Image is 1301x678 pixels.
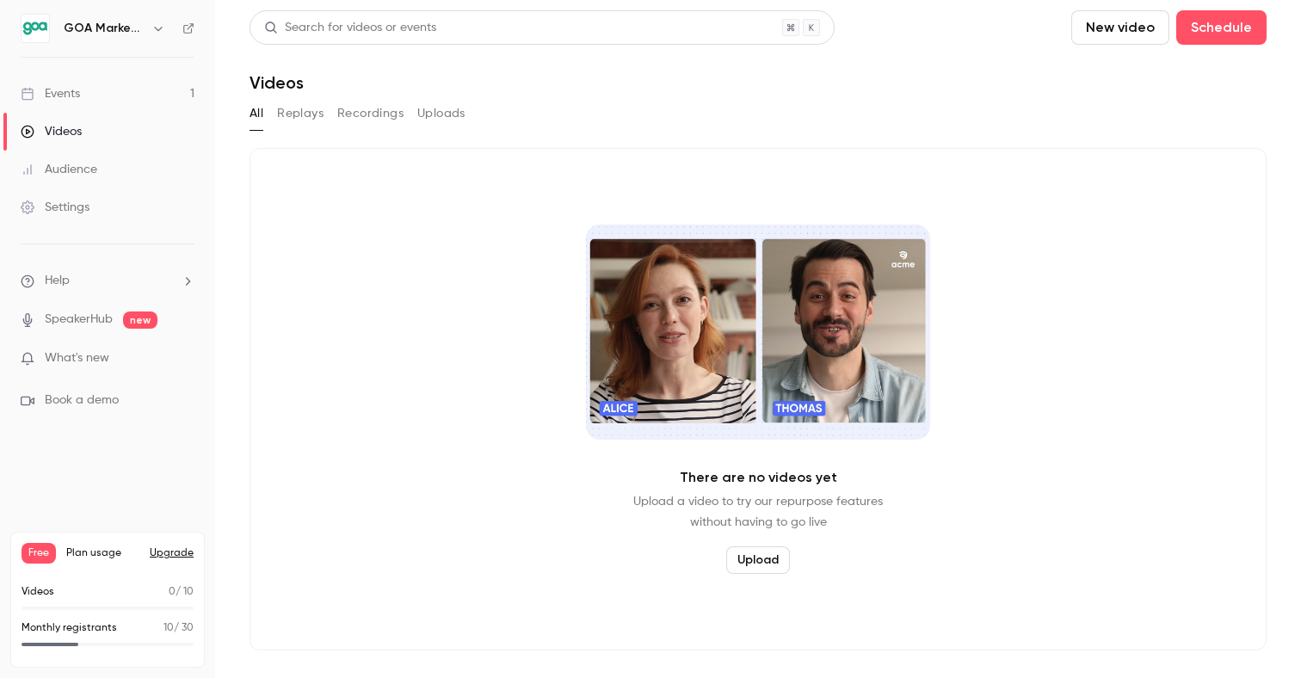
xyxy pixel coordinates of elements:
[264,19,436,37] div: Search for videos or events
[150,546,194,560] button: Upgrade
[45,311,113,329] a: SpeakerHub
[45,272,70,290] span: Help
[21,199,89,216] div: Settings
[123,311,157,329] span: new
[64,20,145,37] h6: GOA Marketing
[250,72,304,93] h1: Videos
[21,85,80,102] div: Events
[1071,10,1169,45] button: New video
[633,491,883,533] p: Upload a video to try our repurpose features without having to go live
[66,546,139,560] span: Plan usage
[21,161,97,178] div: Audience
[277,100,324,127] button: Replays
[250,10,1267,668] section: Videos
[21,272,194,290] li: help-dropdown-opener
[163,623,174,633] span: 10
[250,100,263,127] button: All
[169,584,194,600] p: / 10
[1176,10,1267,45] button: Schedule
[163,620,194,636] p: / 30
[169,587,176,597] span: 0
[22,584,54,600] p: Videos
[45,349,109,367] span: What's new
[22,543,56,564] span: Free
[22,15,49,42] img: GOA Marketing
[21,123,82,140] div: Videos
[680,467,837,488] p: There are no videos yet
[22,620,117,636] p: Monthly registrants
[45,391,119,410] span: Book a demo
[417,100,466,127] button: Uploads
[337,100,404,127] button: Recordings
[726,546,790,574] button: Upload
